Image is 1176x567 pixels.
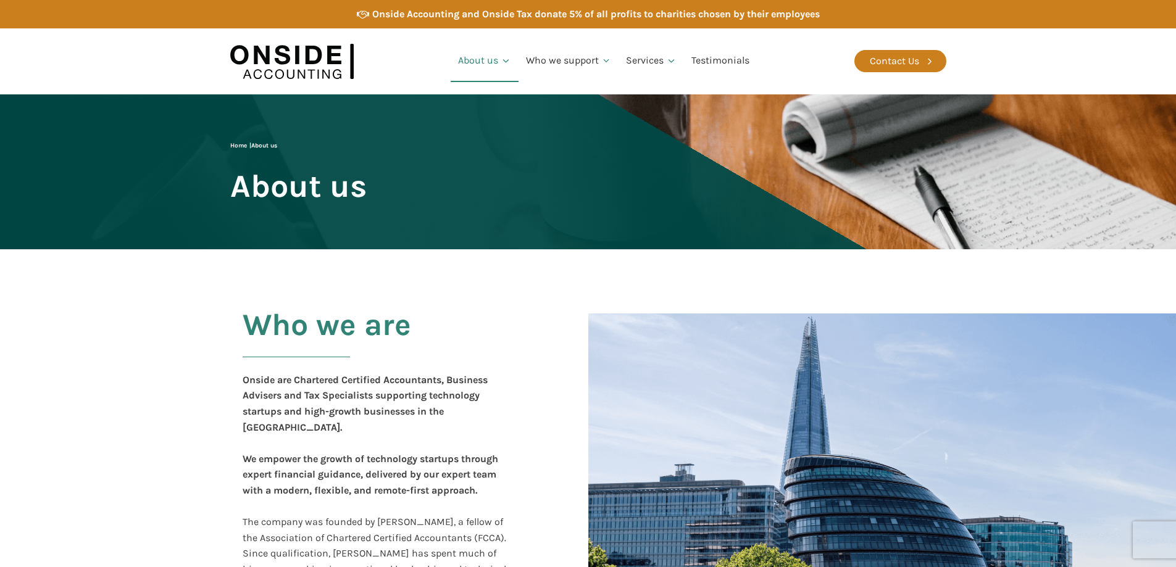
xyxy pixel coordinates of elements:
[684,40,757,82] a: Testimonials
[251,142,277,149] span: About us
[243,308,411,372] h2: Who we are
[870,53,919,69] div: Contact Us
[230,169,367,203] span: About us
[854,50,946,72] a: Contact Us
[230,142,277,149] span: |
[243,468,496,496] b: , delivered by our expert team with a modern, flexible, and remote-first approach.
[230,142,247,149] a: Home
[519,40,619,82] a: Who we support
[451,40,519,82] a: About us
[243,453,498,481] b: We empower the growth of technology startups through expert financial guidance
[230,38,354,85] img: Onside Accounting
[243,374,488,433] b: Onside are Chartered Certified Accountants, Business Advisers and Tax Specialists supporting tech...
[619,40,684,82] a: Services
[372,6,820,22] div: Onside Accounting and Onside Tax donate 5% of all profits to charities chosen by their employees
